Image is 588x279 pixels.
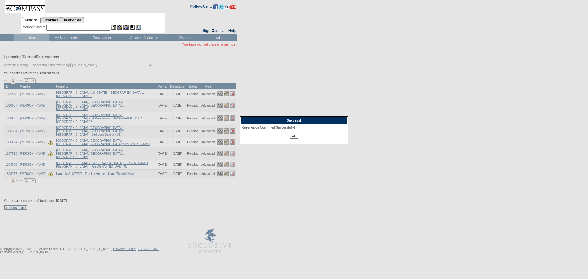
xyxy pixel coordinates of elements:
[61,17,84,23] a: Reservations
[228,28,236,33] a: Help
[40,17,61,23] a: Residences
[219,4,224,9] img: Follow us on Twitter
[130,25,135,30] img: Reservations
[219,6,224,10] a: Follow us on Twitter
[22,17,41,23] a: Members
[213,4,218,9] img: Become our fan on Facebook
[202,28,218,33] a: Sign Out
[222,28,224,33] span: ::
[117,25,123,30] img: View
[225,5,236,9] img: Subscribe to our YouTube Channel
[225,6,236,10] a: Subscribe to our YouTube Channel
[23,25,46,30] div: Member Name:
[190,4,212,11] td: Follow Us ::
[290,133,298,139] input: OK
[136,25,141,30] img: b_calculator.gif
[213,6,218,10] a: Become our fan on Facebook
[242,126,346,129] div: Reservation Confirmed Successfully!
[123,25,129,30] img: Impersonate
[111,25,116,30] img: b_edit.gif
[240,117,348,124] div: Success!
